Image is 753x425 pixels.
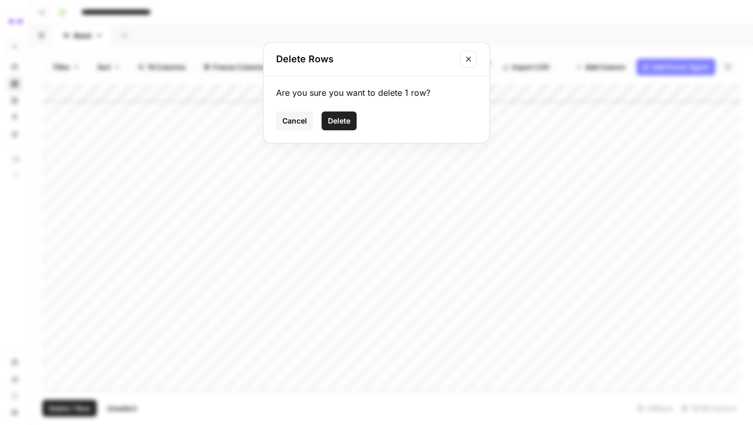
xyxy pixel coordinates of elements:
[460,51,477,68] button: Close modal
[322,111,357,130] button: Delete
[276,86,477,99] div: Are you sure you want to delete 1 row?
[276,111,313,130] button: Cancel
[276,52,454,66] h2: Delete Rows
[328,116,350,126] span: Delete
[282,116,307,126] span: Cancel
